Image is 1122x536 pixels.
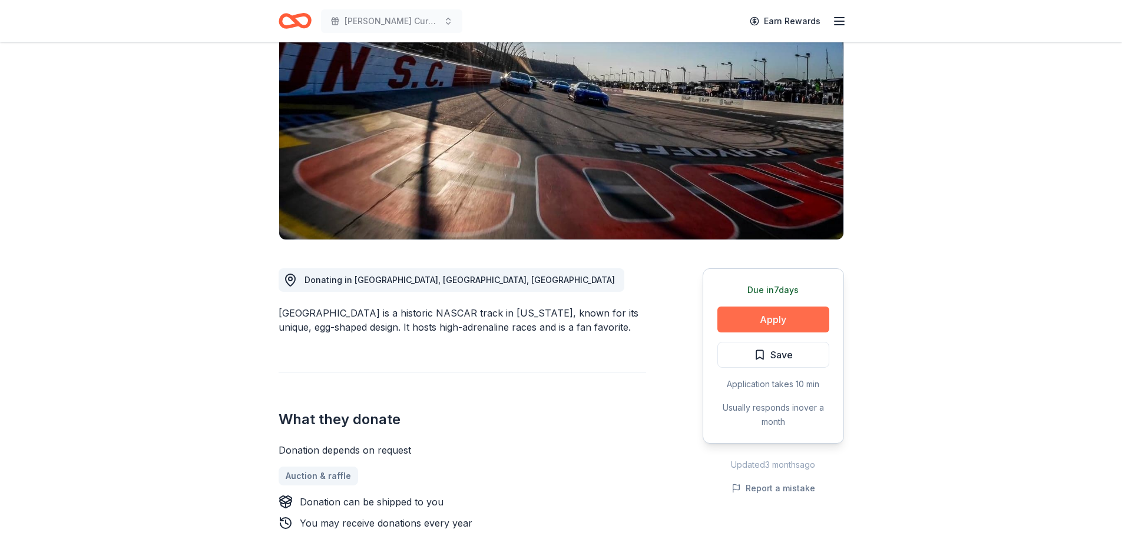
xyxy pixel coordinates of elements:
[717,401,829,429] div: Usually responds in over a month
[770,347,793,362] span: Save
[743,11,828,32] a: Earn Rewards
[717,283,829,297] div: Due in 7 days
[279,443,646,457] div: Donation depends on request
[300,495,443,509] div: Donation can be shipped to you
[279,7,312,35] a: Home
[279,15,843,239] img: Image for Darlington Raceway
[717,377,829,391] div: Application takes 10 min
[345,14,439,28] span: [PERSON_NAME] Cure Golf Tournament
[732,481,815,495] button: Report a mistake
[717,342,829,368] button: Save
[305,275,615,285] span: Donating in [GEOGRAPHIC_DATA], [GEOGRAPHIC_DATA], [GEOGRAPHIC_DATA]
[279,467,358,485] a: Auction & raffle
[279,306,646,334] div: [GEOGRAPHIC_DATA] is a historic NASCAR track in [US_STATE], known for its unique, egg-shaped desi...
[300,516,472,530] div: You may receive donations every year
[279,410,646,429] h2: What they donate
[717,307,829,332] button: Apply
[321,9,462,33] button: [PERSON_NAME] Cure Golf Tournament
[703,458,844,472] div: Updated 3 months ago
